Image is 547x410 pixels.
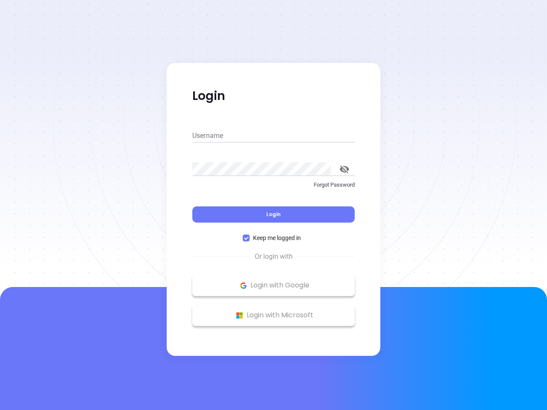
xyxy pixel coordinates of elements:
img: Google Logo [238,280,249,291]
button: Login [192,206,355,223]
span: Login [266,211,281,218]
p: Login with Microsoft [197,309,350,322]
span: Or login with [250,252,297,262]
img: Microsoft Logo [234,310,245,321]
button: Microsoft Logo Login with Microsoft [192,305,355,326]
p: Login [192,88,355,104]
a: Forgot Password [192,181,355,196]
span: Keep me logged in [250,233,304,243]
p: Forgot Password [192,181,355,189]
button: toggle password visibility [334,159,355,179]
p: Login with Google [197,279,350,292]
button: Google Logo Login with Google [192,275,355,296]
